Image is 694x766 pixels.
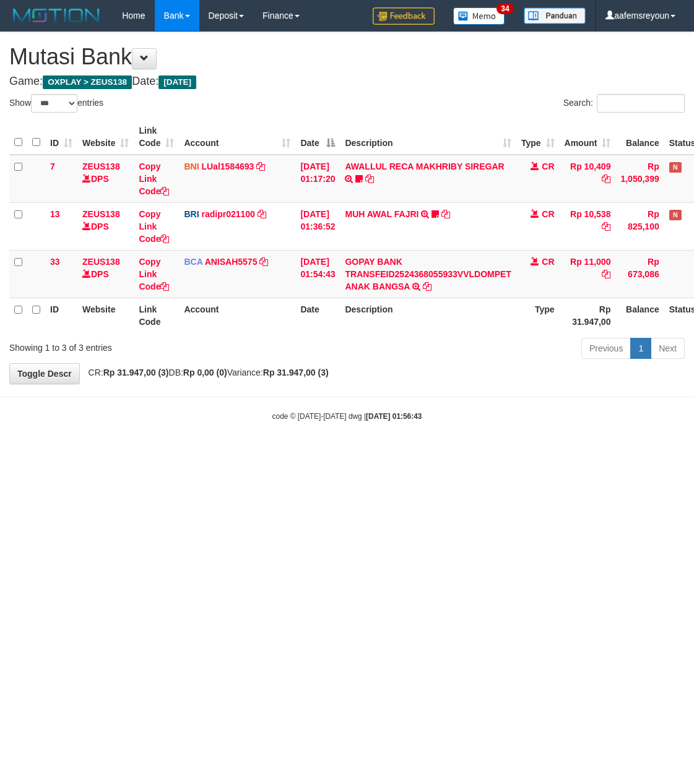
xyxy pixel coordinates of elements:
[82,161,120,171] a: ZEUS138
[615,155,664,203] td: Rp 1,050,399
[184,161,199,171] span: BNI
[366,412,422,421] strong: [DATE] 01:56:43
[43,75,132,89] span: OXPLAY > ZEUS138
[560,155,616,203] td: Rp 10,409
[82,368,329,377] span: CR: DB: Variance:
[9,45,685,69] h1: Mutasi Bank
[365,174,374,184] a: Copy AWALLUL RECA MAKHRIBY SIREGAR to clipboard
[184,257,202,267] span: BCA
[602,269,610,279] a: Copy Rp 11,000 to clipboard
[295,155,340,203] td: [DATE] 01:17:20
[597,94,685,113] input: Search:
[423,282,432,291] a: Copy GOPAY BANK TRANSFEID2524368055933VVLDOMPET ANAK BANGSA to clipboard
[184,209,199,219] span: BRI
[560,298,616,333] th: Rp 31.947,00
[651,338,685,359] a: Next
[669,210,682,220] span: Has Note
[295,202,340,250] td: [DATE] 01:36:52
[516,119,560,155] th: Type: activate to sort column ascending
[205,257,258,267] a: ANISAH5575
[45,119,77,155] th: ID: activate to sort column ascending
[602,174,610,184] a: Copy Rp 10,409 to clipboard
[340,119,516,155] th: Description: activate to sort column ascending
[542,209,554,219] span: CR
[263,368,329,377] strong: Rp 31.947,00 (3)
[563,94,685,113] label: Search:
[77,298,134,333] th: Website
[453,7,505,25] img: Button%20Memo.svg
[201,161,254,171] a: LUal1584693
[258,209,266,219] a: Copy radipr021100 to clipboard
[82,257,120,267] a: ZEUS138
[183,368,227,377] strong: Rp 0,00 (0)
[272,412,422,421] small: code © [DATE]-[DATE] dwg |
[340,298,516,333] th: Description
[9,363,80,384] a: Toggle Descr
[259,257,268,267] a: Copy ANISAH5575 to clipboard
[201,209,254,219] a: radipr021100
[295,119,340,155] th: Date: activate to sort column descending
[560,202,616,250] td: Rp 10,538
[179,298,295,333] th: Account
[295,250,340,298] td: [DATE] 01:54:43
[441,209,450,219] a: Copy MUH AWAL FAJRI to clipboard
[45,298,77,333] th: ID
[581,338,631,359] a: Previous
[560,250,616,298] td: Rp 11,000
[77,119,134,155] th: Website: activate to sort column ascending
[669,162,682,173] span: Has Note
[615,298,664,333] th: Balance
[50,257,60,267] span: 33
[9,75,685,88] h4: Game: Date:
[82,209,120,219] a: ZEUS138
[77,155,134,203] td: DPS
[134,298,179,333] th: Link Code
[103,368,169,377] strong: Rp 31.947,00 (3)
[77,202,134,250] td: DPS
[602,222,610,231] a: Copy Rp 10,538 to clipboard
[345,209,419,219] a: MUH AWAL FAJRI
[139,209,169,244] a: Copy Link Code
[524,7,586,24] img: panduan.png
[630,338,651,359] a: 1
[139,257,169,291] a: Copy Link Code
[77,250,134,298] td: DPS
[542,161,554,171] span: CR
[9,6,103,25] img: MOTION_logo.png
[9,337,280,354] div: Showing 1 to 3 of 3 entries
[615,250,664,298] td: Rp 673,086
[615,202,664,250] td: Rp 825,100
[158,75,196,89] span: [DATE]
[256,161,265,171] a: Copy LUal1584693 to clipboard
[50,161,55,171] span: 7
[345,161,504,171] a: AWALLUL RECA MAKHRIBY SIREGAR
[295,298,340,333] th: Date
[50,209,60,219] span: 13
[560,119,616,155] th: Amount: activate to sort column ascending
[179,119,295,155] th: Account: activate to sort column ascending
[497,3,513,14] span: 34
[542,257,554,267] span: CR
[373,7,435,25] img: Feedback.jpg
[615,119,664,155] th: Balance
[9,94,103,113] label: Show entries
[516,298,560,333] th: Type
[31,94,77,113] select: Showentries
[134,119,179,155] th: Link Code: activate to sort column ascending
[139,161,169,196] a: Copy Link Code
[345,257,511,291] a: GOPAY BANK TRANSFEID2524368055933VVLDOMPET ANAK BANGSA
